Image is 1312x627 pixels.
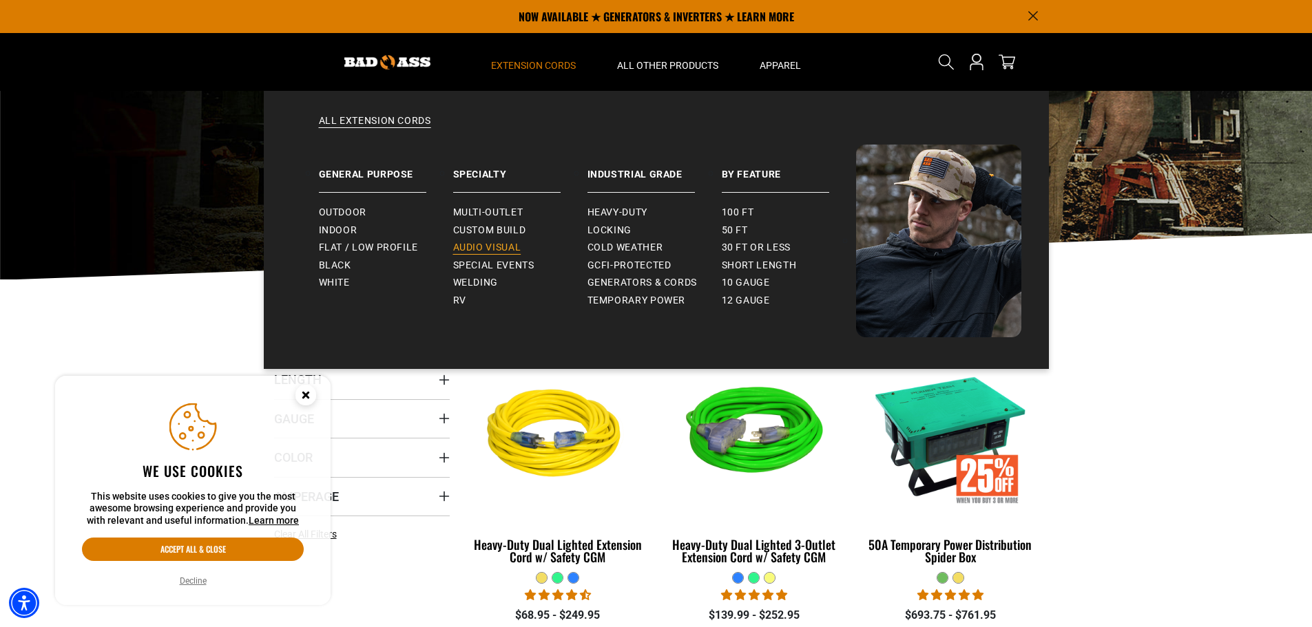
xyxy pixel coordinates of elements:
[587,242,663,254] span: Cold Weather
[82,462,304,480] h2: We use cookies
[587,295,686,307] span: Temporary Power
[471,357,645,515] img: yellow
[722,222,856,240] a: 50 ft
[453,259,534,272] span: Special Events
[274,477,450,516] summary: Amperage
[722,239,856,257] a: 30 ft or less
[722,145,856,193] a: By Feature
[274,372,322,387] span: Length
[667,357,841,515] img: neon green
[274,438,450,476] summary: Color
[739,33,822,91] summary: Apparel
[917,588,983,602] span: 5.00 stars
[491,59,576,72] span: Extension Cords
[319,277,350,289] span: White
[760,59,801,72] span: Apparel
[596,33,739,91] summary: All Other Products
[722,259,797,272] span: Short Length
[319,222,453,240] a: Indoor
[319,204,453,222] a: Outdoor
[587,222,722,240] a: Locking
[862,350,1038,571] a: 50A Temporary Power Distribution Spider Box 50A Temporary Power Distribution Spider Box
[587,239,722,257] a: Cold Weather
[587,292,722,310] a: Temporary Power
[453,242,521,254] span: Audio Visual
[587,274,722,292] a: Generators & Cords
[525,588,591,602] span: 4.64 stars
[587,206,647,219] span: Heavy-Duty
[453,274,587,292] a: Welding
[9,588,39,618] div: Accessibility Menu
[864,357,1037,515] img: 50A Temporary Power Distribution Spider Box
[453,222,587,240] a: Custom Build
[453,224,526,237] span: Custom Build
[319,224,357,237] span: Indoor
[722,242,791,254] span: 30 ft or less
[587,257,722,275] a: GCFI-Protected
[935,51,957,73] summary: Search
[470,607,646,624] div: $68.95 - $249.95
[281,376,331,418] button: Close this option
[722,274,856,292] a: 10 gauge
[587,145,722,193] a: Industrial Grade
[587,224,632,237] span: Locking
[453,206,523,219] span: Multi-Outlet
[249,515,299,526] a: This website uses cookies to give you the most awesome browsing experience and provide you with r...
[319,145,453,193] a: General Purpose
[274,360,450,398] summary: Length
[721,588,787,602] span: 4.92 stars
[453,204,587,222] a: Multi-Outlet
[319,257,453,275] a: Black
[722,224,748,237] span: 50 ft
[319,239,453,257] a: Flat / Low Profile
[344,55,430,70] img: Bad Ass Extension Cords
[722,295,770,307] span: 12 gauge
[453,277,498,289] span: Welding
[319,242,419,254] span: Flat / Low Profile
[453,145,587,193] a: Specialty
[722,257,856,275] a: Short Length
[722,277,770,289] span: 10 gauge
[617,59,718,72] span: All Other Products
[666,538,842,563] div: Heavy-Duty Dual Lighted 3-Outlet Extension Cord w/ Safety CGM
[856,145,1021,337] img: Bad Ass Extension Cords
[587,259,671,272] span: GCFI-Protected
[453,239,587,257] a: Audio Visual
[722,206,754,219] span: 100 ft
[453,257,587,275] a: Special Events
[274,399,450,438] summary: Gauge
[470,538,646,563] div: Heavy-Duty Dual Lighted Extension Cord w/ Safety CGM
[470,33,596,91] summary: Extension Cords
[55,376,331,606] aside: Cookie Consent
[319,206,366,219] span: Outdoor
[319,259,351,272] span: Black
[996,54,1018,70] a: cart
[82,491,304,527] p: This website uses cookies to give you the most awesome browsing experience and provide you with r...
[291,114,1021,145] a: All Extension Cords
[82,538,304,561] button: Accept all & close
[453,295,466,307] span: RV
[319,274,453,292] a: White
[176,574,211,588] button: Decline
[862,538,1038,563] div: 50A Temporary Power Distribution Spider Box
[862,607,1038,624] div: $693.75 - $761.95
[666,350,842,571] a: neon green Heavy-Duty Dual Lighted 3-Outlet Extension Cord w/ Safety CGM
[722,204,856,222] a: 100 ft
[722,292,856,310] a: 12 gauge
[453,292,587,310] a: RV
[587,277,698,289] span: Generators & Cords
[470,350,646,571] a: yellow Heavy-Duty Dual Lighted Extension Cord w/ Safety CGM
[966,33,988,91] a: Open this option
[666,607,842,624] div: $139.99 - $252.95
[587,204,722,222] a: Heavy-Duty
